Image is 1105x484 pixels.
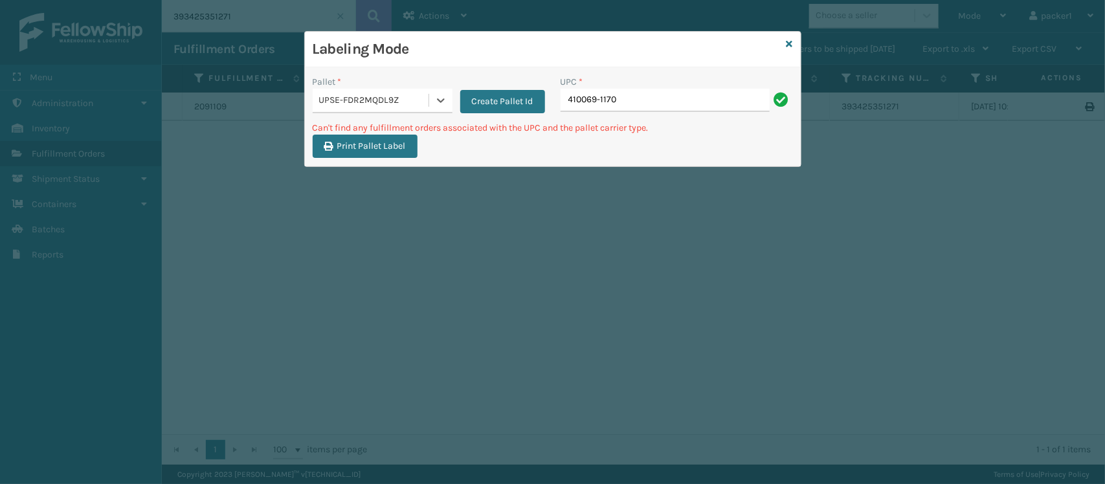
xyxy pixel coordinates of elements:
[313,135,418,158] button: Print Pallet Label
[313,39,781,59] h3: Labeling Mode
[460,90,545,113] button: Create Pallet Id
[313,121,793,135] p: Can't find any fulfillment orders associated with the UPC and the pallet carrier type.
[561,75,583,89] label: UPC
[313,75,342,89] label: Pallet
[319,94,430,107] div: UPSE-FDR2MQDL9Z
